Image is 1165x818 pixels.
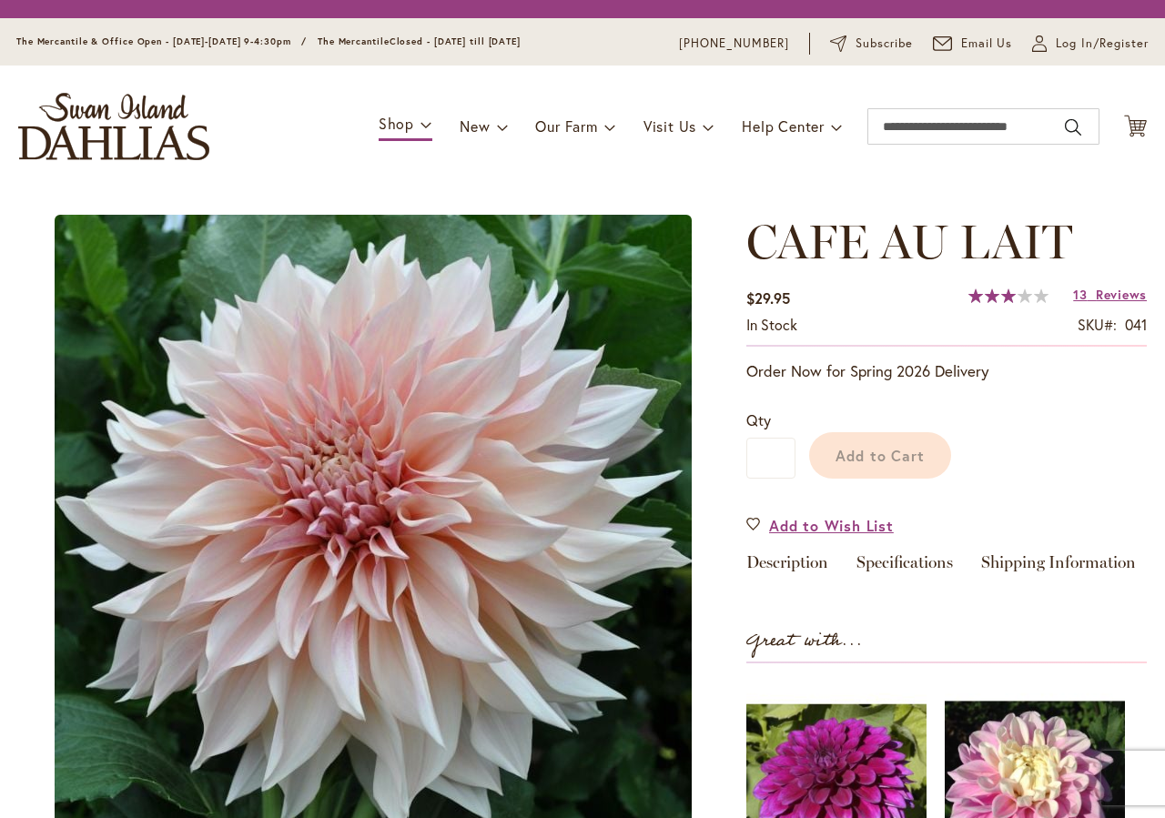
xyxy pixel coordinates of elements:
[856,35,913,53] span: Subscribe
[18,93,209,160] a: store logo
[746,554,1147,581] div: Detailed Product Info
[1073,286,1147,303] a: 13 Reviews
[1096,286,1147,303] span: Reviews
[856,554,953,581] a: Specifications
[961,35,1013,53] span: Email Us
[830,35,913,53] a: Subscribe
[643,116,696,136] span: Visit Us
[535,116,597,136] span: Our Farm
[16,35,390,47] span: The Mercantile & Office Open - [DATE]-[DATE] 9-4:30pm / The Mercantile
[460,116,490,136] span: New
[742,116,825,136] span: Help Center
[379,114,414,133] span: Shop
[746,360,1147,382] p: Order Now for Spring 2026 Delivery
[14,753,65,804] iframe: Launch Accessibility Center
[746,515,894,536] a: Add to Wish List
[746,626,863,656] strong: Great with...
[746,288,790,308] span: $29.95
[981,554,1136,581] a: Shipping Information
[1065,113,1081,142] button: Search
[1056,35,1149,53] span: Log In/Register
[968,288,1048,303] div: 60%
[1078,315,1117,334] strong: SKU
[769,515,894,536] span: Add to Wish List
[933,35,1013,53] a: Email Us
[746,315,797,334] span: In stock
[1125,315,1147,336] div: 041
[746,213,1072,270] span: CAFE AU LAIT
[390,35,521,47] span: Closed - [DATE] till [DATE]
[746,315,797,336] div: Availability
[1032,35,1149,53] a: Log In/Register
[746,410,771,429] span: Qty
[679,35,789,53] a: [PHONE_NUMBER]
[1073,286,1087,303] span: 13
[746,554,828,581] a: Description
